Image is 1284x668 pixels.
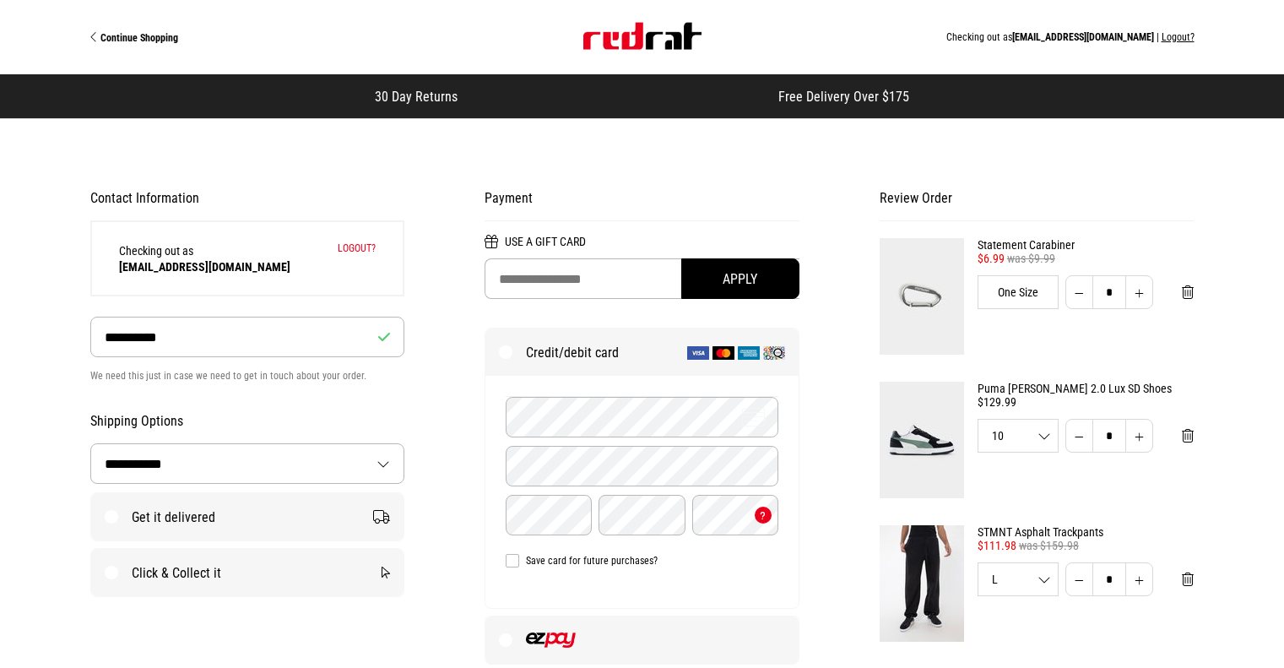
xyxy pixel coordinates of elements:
span: was $159.98 [1019,539,1079,552]
img: EZPAY [526,633,576,648]
img: Q Card [763,346,785,360]
h2: Shipping Options [90,413,405,430]
a: STMNT Asphalt Trackpants [978,525,1195,539]
div: One Size [978,275,1059,309]
span: [EMAIL_ADDRESS][DOMAIN_NAME] [1012,31,1154,43]
span: 30 Day Returns [375,89,458,105]
h2: Use a Gift Card [485,235,799,258]
h2: Review Order [880,190,1195,221]
img: Statement Carabiner [880,238,964,355]
p: We need this just in case we need to get in touch about your order. [90,366,405,386]
button: Increase quantity [1125,562,1153,596]
label: Click & Collect it [91,549,404,596]
span: Continue Shopping [100,32,178,44]
span: L [978,573,1058,585]
label: Get it delivered [91,493,404,540]
button: Increase quantity [1125,419,1153,453]
span: 10 [978,430,1058,442]
input: Quantity [1092,562,1126,596]
button: Increase quantity [1125,275,1153,309]
img: STMNT Asphalt Trackpants [880,525,964,642]
h2: Contact Information [90,190,405,207]
img: Visa [687,346,709,360]
button: Apply [681,258,799,299]
button: Remove from cart [1168,275,1207,309]
input: Card Number [506,397,778,437]
h2: Payment [485,190,799,221]
span: | [1157,31,1159,43]
img: Red Rat [583,23,702,50]
a: Puma [PERSON_NAME] 2.0 Lux SD Shoes [978,382,1195,395]
input: Quantity [1092,419,1126,453]
a: Statement Carabiner [978,238,1195,252]
img: Puma Caven 2.0 Lux SD Shoes [880,382,964,498]
input: Phone [90,317,405,357]
a: Continue Shopping [90,30,366,44]
div: $129.99 [978,395,1195,409]
input: CVC [692,495,778,535]
span: $6.99 [978,252,1005,265]
button: Decrease quantity [1065,275,1093,309]
button: Decrease quantity [1065,562,1093,596]
button: Logout? [338,242,376,254]
input: Month (MM) [506,495,592,535]
input: Year (YY) [599,495,685,535]
label: Credit/debit card [485,329,799,376]
select: Country [91,444,404,483]
button: Remove from cart [1168,562,1207,596]
input: Quantity [1092,275,1126,309]
span: Checking out as [119,244,290,274]
button: Remove from cart [1168,419,1207,453]
button: What's a CVC? [755,507,772,524]
button: Logout? [1162,31,1195,43]
img: Mastercard [712,346,734,360]
strong: [EMAIL_ADDRESS][DOMAIN_NAME] [119,260,290,274]
span: was $9.99 [1007,252,1055,265]
div: Checking out as [366,31,1195,43]
button: Decrease quantity [1065,419,1093,453]
input: Name on Card [506,446,778,486]
img: American Express [738,346,760,360]
span: Free Delivery Over $175 [778,89,909,105]
span: $111.98 [978,539,1016,552]
iframe: Customer reviews powered by Trustpilot [491,88,745,105]
label: Save card for future purchases? [506,554,778,568]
